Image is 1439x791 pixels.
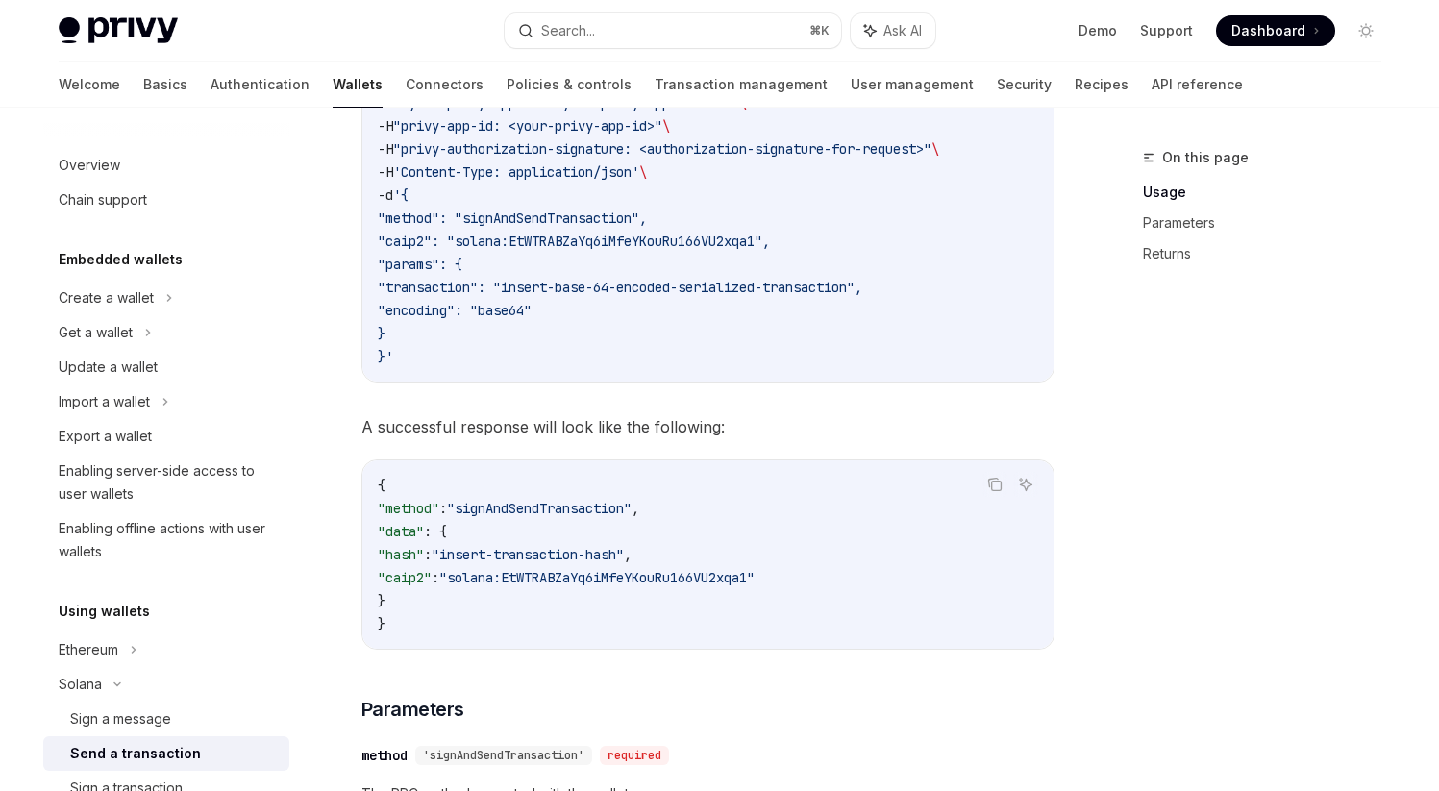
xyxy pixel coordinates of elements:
[851,62,974,108] a: User management
[59,321,133,344] div: Get a wallet
[59,390,150,413] div: Import a wallet
[982,472,1007,497] button: Copy the contents from the code block
[393,117,662,135] span: "privy-app-id: <your-privy-app-id>"
[424,523,447,540] span: : {
[378,592,385,609] span: }
[1140,21,1193,40] a: Support
[378,302,532,319] span: "encoding": "base64"
[43,736,289,771] a: Send a transaction
[1075,62,1129,108] a: Recipes
[424,546,432,563] span: :
[378,523,424,540] span: "data"
[1216,15,1335,46] a: Dashboard
[378,477,385,494] span: {
[333,62,383,108] a: Wallets
[59,517,278,563] div: Enabling offline actions with user wallets
[1143,177,1397,208] a: Usage
[378,569,432,586] span: "caip2"
[662,117,670,135] span: \
[59,62,120,108] a: Welcome
[1013,472,1038,497] button: Ask AI
[851,13,935,48] button: Ask AI
[361,696,464,723] span: Parameters
[59,154,120,177] div: Overview
[378,210,647,227] span: "method": "signAndSendTransaction",
[1143,238,1397,269] a: Returns
[59,673,102,696] div: Solana
[541,19,595,42] div: Search...
[59,600,150,623] h5: Using wallets
[505,13,841,48] button: Search...⌘K
[1162,146,1249,169] span: On this page
[361,413,1054,440] span: A successful response will look like the following:
[378,186,393,204] span: -d
[59,356,158,379] div: Update a wallet
[439,569,755,586] span: "solana:EtWTRABZaYq6iMfeYKouRu166VU2xqa1"
[632,500,639,517] span: ,
[378,233,770,250] span: "caip2": "solana:EtWTRABZaYq6iMfeYKouRu166VU2xqa1",
[70,707,171,730] div: Sign a message
[59,425,152,448] div: Export a wallet
[439,500,447,517] span: :
[59,286,154,309] div: Create a wallet
[378,348,393,365] span: }'
[59,248,183,271] h5: Embedded wallets
[211,62,310,108] a: Authentication
[393,186,409,204] span: '{
[378,140,393,158] span: -H
[1152,62,1243,108] a: API reference
[1231,21,1305,40] span: Dashboard
[378,325,385,342] span: }
[809,23,830,38] span: ⌘ K
[507,62,632,108] a: Policies & controls
[59,638,118,661] div: Ethereum
[432,569,439,586] span: :
[423,748,584,763] span: 'signAndSendTransaction'
[378,256,462,273] span: "params": {
[43,148,289,183] a: Overview
[447,500,632,517] span: "signAndSendTransaction"
[143,62,187,108] a: Basics
[378,279,862,296] span: "transaction": "insert-base-64-encoded-serialized-transaction",
[59,188,147,211] div: Chain support
[59,17,178,44] img: light logo
[655,62,828,108] a: Transaction management
[59,459,278,506] div: Enabling server-side access to user wallets
[432,546,624,563] span: "insert-transaction-hash"
[70,742,201,765] div: Send a transaction
[43,702,289,736] a: Sign a message
[600,746,669,765] div: required
[883,21,922,40] span: Ask AI
[624,546,632,563] span: ,
[931,140,939,158] span: \
[361,746,408,765] div: method
[1351,15,1381,46] button: Toggle dark mode
[393,140,931,158] span: "privy-authorization-signature: <authorization-signature-for-request>"
[43,350,289,384] a: Update a wallet
[639,163,647,181] span: \
[1079,21,1117,40] a: Demo
[43,419,289,454] a: Export a wallet
[43,183,289,217] a: Chain support
[378,546,424,563] span: "hash"
[378,615,385,632] span: }
[378,500,439,517] span: "method"
[393,163,639,181] span: 'Content-Type: application/json'
[43,454,289,511] a: Enabling server-side access to user wallets
[43,511,289,569] a: Enabling offline actions with user wallets
[378,163,393,181] span: -H
[406,62,484,108] a: Connectors
[997,62,1052,108] a: Security
[1143,208,1397,238] a: Parameters
[378,117,393,135] span: -H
